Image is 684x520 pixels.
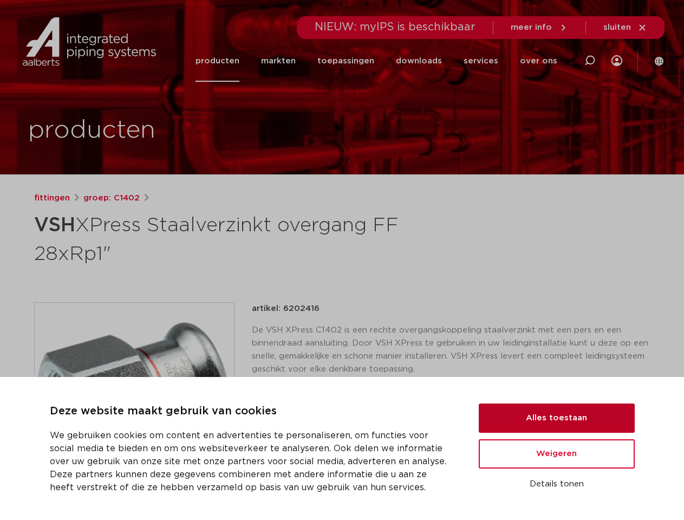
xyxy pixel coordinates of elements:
[261,40,296,82] a: markten
[479,475,635,493] button: Details tonen
[464,40,498,82] a: services
[196,40,557,82] nav: Menu
[511,23,568,32] a: meer info
[50,403,453,420] p: Deze website maakt gebruik van cookies
[479,439,635,469] button: Weigeren
[479,404,635,433] button: Alles toestaan
[28,113,155,148] h1: producten
[252,302,320,315] p: artikel: 6202416
[196,40,239,82] a: producten
[34,192,70,205] a: fittingen
[34,209,441,268] h1: XPress Staalverzinkt overgang FF 28xRp1"
[511,23,552,31] span: meer info
[35,303,234,502] img: Product Image for VSH XPress Staalverzinkt overgang FF 28xRp1"
[315,22,475,32] span: NIEUW: myIPS is beschikbaar
[317,40,374,82] a: toepassingen
[83,192,140,205] a: groep: C1402
[603,23,647,32] a: sluiten
[34,216,75,235] strong: VSH
[520,40,557,82] a: over ons
[50,429,453,494] p: We gebruiken cookies om content en advertenties te personaliseren, om functies voor social media ...
[252,324,650,376] p: De VSH XPress C1402 is een rechte overgangskoppeling staalverzinkt met een pers en een binnendraa...
[603,23,631,31] span: sluiten
[396,40,442,82] a: downloads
